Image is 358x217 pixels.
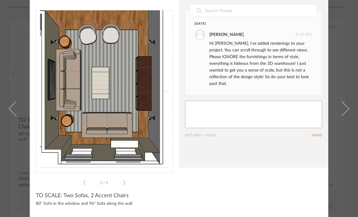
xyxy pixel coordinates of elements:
[204,5,317,17] input: Search Thread
[209,31,244,38] div: [PERSON_NAME]
[100,181,103,185] span: 1
[185,133,312,137] div: Return = Send
[36,10,173,168] div: 0
[194,29,312,40] div: 9:54 PM
[312,133,322,137] button: Send
[106,181,109,185] span: 5
[36,201,173,206] div: 80" Sofa in the window and 96" Sofa along the wall
[209,40,312,87] div: Hi [PERSON_NAME], i've added renderings to your project. You can scroll through to see different ...
[194,22,300,26] div: [DATE]
[36,10,173,168] img: 47cfa151-0e3c-45ad-83e3-a5c68e42c563_1000x1000.jpg
[36,192,129,199] span: TO SCALE: Two Sofas, 2 Accent Chairs
[103,181,106,185] span: /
